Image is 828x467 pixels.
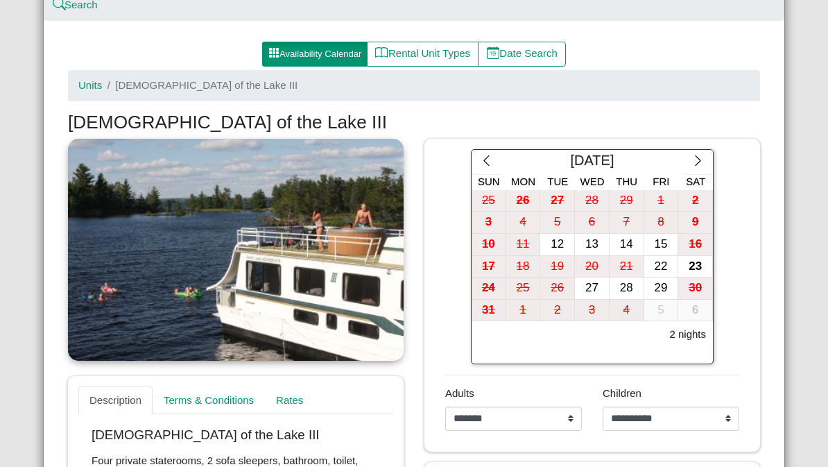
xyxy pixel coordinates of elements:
h6: 2 nights [669,328,706,341]
a: Terms & Conditions [153,387,265,414]
div: 11 [506,234,540,255]
a: Rates [265,387,314,414]
div: 6 [575,212,609,233]
div: 18 [506,256,540,278]
div: 26 [506,190,540,212]
button: 22 [644,256,679,278]
div: 4 [610,300,644,321]
button: 11 [506,234,541,256]
div: 14 [610,234,644,255]
button: 26 [506,190,541,212]
div: 31 [472,300,506,321]
button: 29 [644,278,679,300]
span: Children [603,387,641,399]
div: 21 [610,256,644,278]
svg: grid3x3 gap fill [268,47,279,58]
button: 3 [575,300,610,322]
div: 19 [540,256,574,278]
span: Wed [580,176,605,187]
div: 9 [678,212,712,233]
div: 30 [678,278,712,299]
div: 3 [575,300,609,321]
p: [DEMOGRAPHIC_DATA] of the Lake III [92,427,380,443]
button: 8 [644,212,679,234]
div: 24 [472,278,506,299]
button: 12 [540,234,575,256]
button: 18 [506,256,541,278]
button: 25 [506,278,541,300]
button: 24 [472,278,506,300]
div: 8 [644,212,678,233]
button: 28 [575,190,610,212]
div: 16 [678,234,712,255]
button: 2 [540,300,575,322]
button: grid3x3 gap fillAvailability Calendar [262,42,368,67]
a: Units [78,79,102,91]
button: 2 [678,190,713,212]
div: 17 [472,256,506,278]
button: 27 [575,278,610,300]
button: calendar dateDate Search [478,42,566,67]
button: 1 [506,300,541,322]
button: 6 [678,300,713,322]
div: [DATE] [501,150,683,175]
div: 22 [644,256,678,278]
button: 4 [506,212,541,234]
div: 2 [678,190,712,212]
div: 10 [472,234,506,255]
div: 23 [678,256,712,278]
div: 5 [540,212,574,233]
button: 17 [472,256,506,278]
div: 25 [506,278,540,299]
button: 4 [610,300,644,322]
span: [DEMOGRAPHIC_DATA] of the Lake III [115,79,297,91]
button: 30 [678,278,713,300]
div: 2 [540,300,574,321]
div: 26 [540,278,574,299]
svg: book [375,46,388,60]
button: 21 [610,256,644,278]
span: Adults [445,387,474,399]
div: 5 [644,300,678,321]
button: 6 [575,212,610,234]
button: 1 [644,190,679,212]
div: 1 [506,300,540,321]
button: 9 [678,212,713,234]
div: 20 [575,256,609,278]
span: Sat [686,176,705,187]
a: Description [78,387,153,414]
button: 26 [540,278,575,300]
div: 4 [506,212,540,233]
span: Mon [511,176,535,187]
button: 20 [575,256,610,278]
div: 28 [575,190,609,212]
div: 3 [472,212,506,233]
button: chevron left [472,150,501,175]
span: Sun [478,176,500,187]
div: 13 [575,234,609,255]
svg: chevron right [691,154,705,167]
span: Thu [616,176,637,187]
button: 5 [540,212,575,234]
button: 25 [472,190,506,212]
svg: calendar date [487,46,500,60]
button: 14 [610,234,644,256]
div: 27 [540,190,574,212]
button: 23 [678,256,713,278]
button: 3 [472,212,506,234]
div: 12 [540,234,574,255]
button: 13 [575,234,610,256]
div: 28 [610,278,644,299]
div: 27 [575,278,609,299]
button: 29 [610,190,644,212]
button: 28 [610,278,644,300]
button: 31 [472,300,506,322]
span: Tue [547,176,568,187]
div: 29 [644,278,678,299]
div: 15 [644,234,678,255]
svg: chevron left [480,154,493,167]
button: 7 [610,212,644,234]
button: 15 [644,234,679,256]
